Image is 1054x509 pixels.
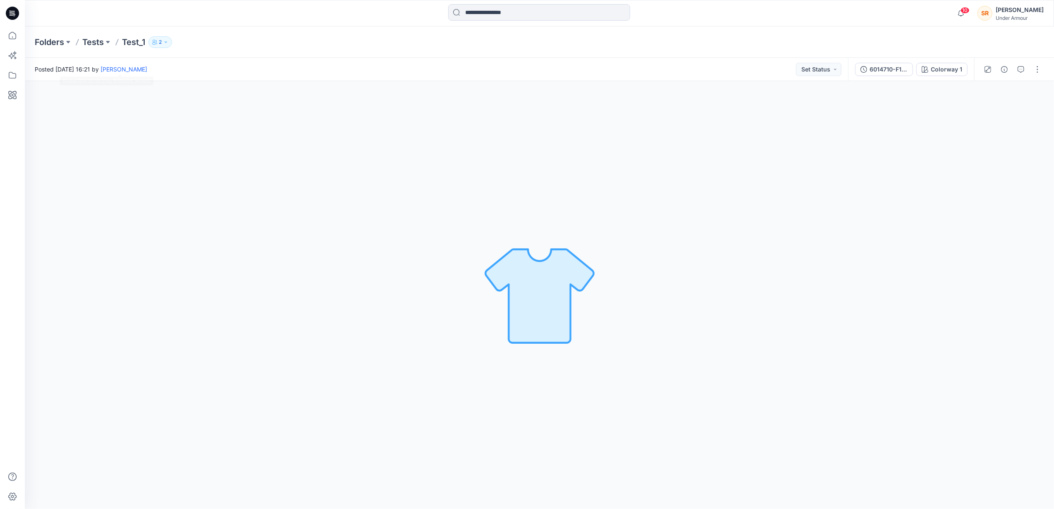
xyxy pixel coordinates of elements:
[148,36,172,48] button: 2
[961,7,970,14] span: 10
[996,5,1044,15] div: [PERSON_NAME]
[998,63,1011,76] button: Details
[35,65,147,74] span: Posted [DATE] 16:21 by
[916,63,968,76] button: Colorway 1
[122,36,145,48] p: Test_1
[482,237,598,353] img: No Outline
[870,65,908,74] div: 6014710-F1R1_Digital Twin
[855,63,913,76] button: 6014710-F1R1_Digital Twin
[35,36,64,48] a: Folders
[82,36,104,48] a: Tests
[978,6,992,21] div: SR
[159,38,162,47] p: 2
[100,66,147,73] a: [PERSON_NAME]
[996,15,1044,21] div: Under Armour
[931,65,962,74] div: Colorway 1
